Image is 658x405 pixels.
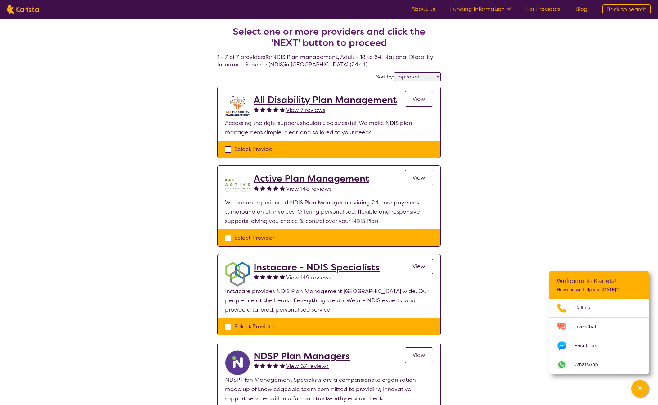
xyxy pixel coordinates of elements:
[405,170,433,185] a: View
[286,274,331,281] span: View 149 reviews
[260,185,265,191] img: fullstar
[412,174,425,181] span: View
[602,4,651,14] a: Back to search
[286,185,331,193] span: View 148 reviews
[549,299,649,374] ul: Choose channel
[254,107,259,112] img: fullstar
[260,107,265,112] img: fullstar
[549,271,649,374] div: Channel Menu
[267,274,272,279] img: fullstar
[606,6,647,13] span: Back to search
[411,5,435,13] a: About us
[549,355,649,374] a: Web link opens in a new tab.
[405,259,433,274] a: View
[225,198,433,226] p: We are an experienced NDIS Plan Manager providing 24 hour payment turnaround on all invoices. Off...
[557,277,641,285] h2: Welcome to Karista!
[286,362,329,371] a: View 67 reviews
[450,5,511,13] a: Funding Information
[254,94,397,105] a: All Disability Plan Management
[526,5,561,13] a: For Providers
[286,106,325,114] span: View 7 reviews
[225,375,433,403] p: NDSP Plan Management Specialists are a compassionate organisation made up of knowledgeable team c...
[574,360,606,369] span: WhatsApp
[412,95,425,103] span: View
[254,363,259,368] img: fullstar
[260,363,265,368] img: fullstar
[267,185,272,191] img: fullstar
[7,5,39,14] img: Karista logo
[631,380,649,397] button: Channel Menu
[225,26,433,48] h2: Select one or more providers and click the 'NEXT' button to proceed
[254,173,369,184] a: Active Plan Management
[280,185,285,191] img: fullstar
[286,105,325,115] a: View 7 reviews
[574,303,598,313] span: Call us
[280,107,285,112] img: fullstar
[405,347,433,363] a: View
[225,287,433,314] p: Instacare provides NDIS Plan Management [GEOGRAPHIC_DATA] wide. Our people are at the heart of ev...
[217,11,441,68] h4: 1 - 7 of 7 providers for NDIS Plan management , Adult - 18 to 64 , National Disability Insurance ...
[225,118,433,137] p: Accessing the right support shouldn’t be stressful. We make NDIS plan management simple, clear, a...
[376,73,394,80] label: Sort by:
[286,363,329,370] span: View 67 reviews
[254,350,350,362] a: NDSP Plan Managers
[267,107,272,112] img: fullstar
[574,341,604,350] span: Facebook
[557,287,641,292] p: How can we help you [DATE]?
[286,273,331,282] a: View 149 reviews
[225,94,250,118] img: at5vqv0lot2lggohlylh.jpg
[267,363,272,368] img: fullstar
[260,274,265,279] img: fullstar
[412,351,425,359] span: View
[412,263,425,270] span: View
[254,274,259,279] img: fullstar
[286,184,331,194] a: View 148 reviews
[575,5,588,13] a: Blog
[225,350,250,375] img: ryxpuxvt8mh1enfatjpo.png
[273,363,278,368] img: fullstar
[254,262,380,273] a: Instacare - NDIS Specialists
[280,363,285,368] img: fullstar
[225,173,250,198] img: pypzb5qm7jexfhutod0x.png
[225,262,250,287] img: obkhna0zu27zdd4ubuus.png
[254,185,259,191] img: fullstar
[405,91,433,107] a: View
[273,107,278,112] img: fullstar
[273,185,278,191] img: fullstar
[273,274,278,279] img: fullstar
[280,274,285,279] img: fullstar
[574,322,604,332] span: Live Chat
